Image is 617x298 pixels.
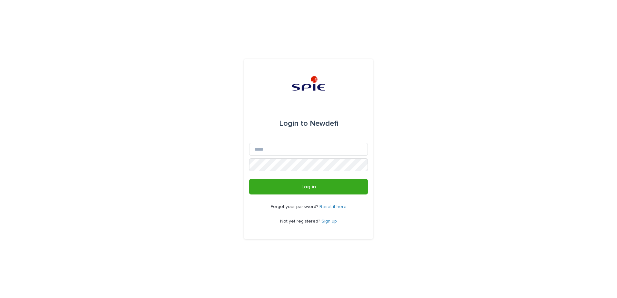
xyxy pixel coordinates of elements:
div: Newdefi [279,114,338,133]
a: Reset it here [319,204,347,209]
span: Log in [301,184,316,189]
a: Sign up [321,219,337,223]
span: Not yet registered? [280,219,321,223]
button: Log in [249,179,368,194]
span: Login to [279,120,308,127]
img: svstPd6MQfCT1uX1QGkG [288,74,329,94]
span: Forgot your password? [271,204,319,209]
